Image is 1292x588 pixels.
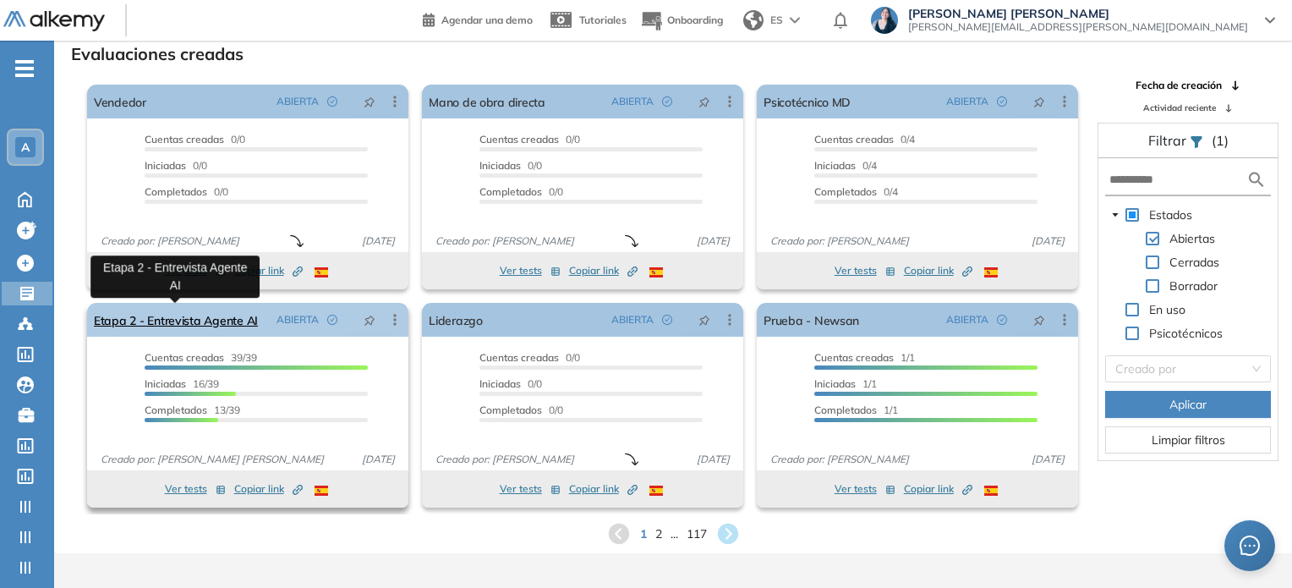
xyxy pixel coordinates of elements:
[984,267,998,278] img: ESP
[234,479,303,499] button: Copiar link
[94,452,331,467] span: Creado por: [PERSON_NAME] [PERSON_NAME]
[145,159,186,172] span: Iniciadas
[569,263,638,278] span: Copiar link
[327,315,337,325] span: check-circle
[814,185,898,198] span: 0/4
[1025,452,1071,467] span: [DATE]
[611,312,654,327] span: ABIERTA
[1240,536,1260,556] span: message
[1033,95,1045,108] span: pushpin
[165,479,226,499] button: Ver tests
[479,185,542,198] span: Completados
[315,486,328,496] img: ESP
[764,234,916,249] span: Creado por: [PERSON_NAME]
[640,3,723,39] button: Onboarding
[479,377,521,390] span: Iniciadas
[904,481,972,497] span: Copiar link
[479,159,542,172] span: 0/0
[1149,326,1223,341] span: Psicotécnicos
[569,481,638,497] span: Copiar link
[814,133,915,146] span: 0/4
[1152,431,1225,449] span: Limpiar filtros
[1146,205,1196,225] span: Estados
[145,159,207,172] span: 0/0
[327,96,337,107] span: check-circle
[814,159,877,172] span: 0/4
[479,133,559,146] span: Cuentas creadas
[671,525,678,543] span: ...
[234,263,303,278] span: Copiar link
[1166,252,1223,272] span: Cerradas
[649,267,663,278] img: ESP
[908,7,1248,20] span: [PERSON_NAME] [PERSON_NAME]
[611,94,654,109] span: ABIERTA
[145,185,228,198] span: 0/0
[429,452,581,467] span: Creado por: [PERSON_NAME]
[1105,426,1271,453] button: Limpiar filtros
[364,95,375,108] span: pushpin
[145,351,257,364] span: 39/39
[1143,102,1216,114] span: Actividad reciente
[276,312,319,327] span: ABIERTA
[655,525,662,543] span: 2
[662,96,672,107] span: check-circle
[145,133,224,146] span: Cuentas creadas
[479,351,580,364] span: 0/0
[500,261,561,281] button: Ver tests
[351,88,388,115] button: pushpin
[997,315,1007,325] span: check-circle
[355,234,402,249] span: [DATE]
[764,85,851,118] a: Psicotécnico MD
[15,67,34,70] i: -
[364,313,375,327] span: pushpin
[234,261,303,281] button: Copiar link
[3,11,105,32] img: Logo
[1169,255,1219,270] span: Cerradas
[764,452,916,467] span: Creado por: [PERSON_NAME]
[94,303,258,337] a: Etapa 2 - Entrevista Agente AI
[1169,278,1218,294] span: Borrador
[429,234,581,249] span: Creado por: [PERSON_NAME]
[698,313,710,327] span: pushpin
[315,267,328,278] img: ESP
[662,315,672,325] span: check-circle
[145,133,245,146] span: 0/0
[145,377,219,390] span: 16/39
[814,133,894,146] span: Cuentas creadas
[21,140,30,154] span: A
[1166,276,1221,296] span: Borrador
[1146,299,1189,320] span: En uso
[770,13,783,28] span: ES
[649,486,663,496] img: ESP
[814,377,856,390] span: Iniciadas
[1111,211,1120,219] span: caret-down
[814,159,856,172] span: Iniciadas
[908,20,1248,34] span: [PERSON_NAME][EMAIL_ADDRESS][PERSON_NAME][DOMAIN_NAME]
[479,377,542,390] span: 0/0
[743,10,764,30] img: world
[1025,234,1071,249] span: [DATE]
[686,88,723,115] button: pushpin
[276,94,319,109] span: ABIERTA
[814,404,898,416] span: 1/1
[814,404,877,416] span: Completados
[1146,323,1226,343] span: Psicotécnicos
[1149,302,1185,317] span: En uso
[441,14,533,26] span: Agendar una demo
[1021,88,1058,115] button: pushpin
[145,404,240,416] span: 13/39
[997,96,1007,107] span: check-circle
[479,404,542,416] span: Completados
[579,14,627,26] span: Tutoriales
[690,234,736,249] span: [DATE]
[479,351,559,364] span: Cuentas creadas
[1136,78,1222,93] span: Fecha de creación
[1169,231,1215,246] span: Abiertas
[479,133,580,146] span: 0/0
[234,481,303,497] span: Copiar link
[904,479,972,499] button: Copiar link
[984,486,998,496] img: ESP
[1148,132,1190,149] span: Filtrar
[429,85,545,118] a: Mano de obra directa
[686,306,723,333] button: pushpin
